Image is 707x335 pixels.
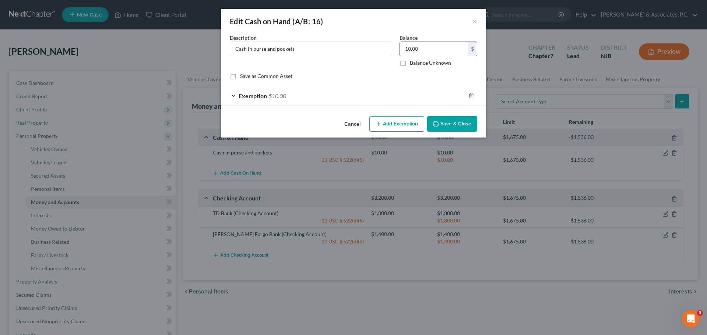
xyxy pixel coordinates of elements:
button: Cancel [338,117,366,132]
label: Balance Unknown [410,59,451,67]
button: × [472,17,477,26]
span: Description [230,35,257,41]
span: Exemption [239,92,267,99]
input: Describe... [230,42,392,56]
button: Add Exemption [369,116,424,132]
input: 0.00 [400,42,468,56]
div: Edit Cash on Hand (A/B: 16) [230,16,323,26]
span: $10.00 [268,92,286,99]
div: $ [468,42,477,56]
label: Balance [400,34,418,42]
label: Save as Common Asset [240,72,292,80]
button: Save & Close [427,116,477,132]
iframe: Intercom live chat [682,310,700,328]
span: 3 [697,310,703,316]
